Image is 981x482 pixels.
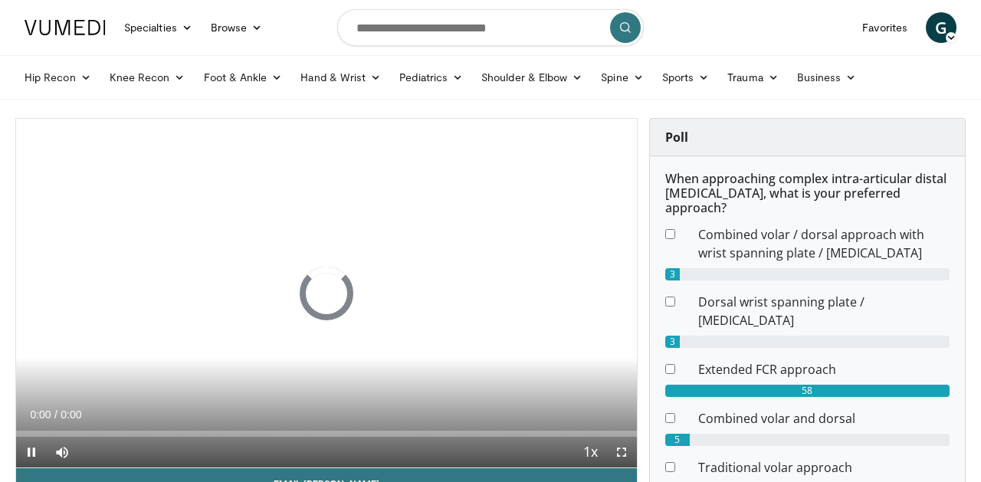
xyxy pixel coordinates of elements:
img: VuMedi Logo [25,20,106,35]
span: 0:00 [61,408,81,421]
span: / [54,408,57,421]
div: 58 [665,385,950,397]
a: Specialties [115,12,202,43]
button: Playback Rate [576,437,606,467]
video-js: Video Player [16,119,637,468]
a: Browse [202,12,272,43]
div: 5 [665,434,690,446]
dd: Combined volar / dorsal approach with wrist spanning plate / [MEDICAL_DATA] [687,225,961,262]
a: Knee Recon [100,62,195,93]
div: Progress Bar [16,431,637,437]
span: 0:00 [30,408,51,421]
a: Foot & Ankle [195,62,292,93]
input: Search topics, interventions [337,9,644,46]
a: Trauma [718,62,788,93]
button: Mute [47,437,77,467]
a: Business [788,62,866,93]
dd: Extended FCR approach [687,360,961,379]
dd: Combined volar and dorsal [687,409,961,428]
button: Fullscreen [606,437,637,467]
a: G [926,12,956,43]
div: 3 [665,268,680,280]
strong: Poll [665,129,688,146]
a: Favorites [853,12,917,43]
div: 3 [665,336,680,348]
a: Hip Recon [15,62,100,93]
a: Pediatrics [390,62,472,93]
a: Hand & Wrist [291,62,390,93]
dd: Dorsal wrist spanning plate / [MEDICAL_DATA] [687,293,961,330]
h6: When approaching complex intra-articular distal [MEDICAL_DATA], what is your preferred approach? [665,172,950,216]
button: Pause [16,437,47,467]
dd: Traditional volar approach [687,458,961,477]
a: Spine [592,62,652,93]
a: Shoulder & Elbow [472,62,592,93]
a: Sports [653,62,719,93]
